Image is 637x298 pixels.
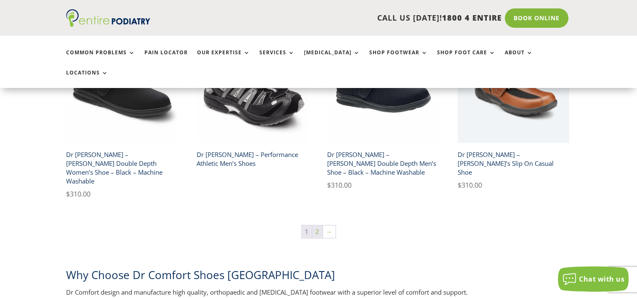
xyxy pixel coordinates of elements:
[327,146,439,179] h2: Dr [PERSON_NAME] – [PERSON_NAME] Double Depth Men’s Shoe – Black – Machine Washable
[505,8,568,28] a: Book Online
[197,146,308,170] h2: Dr [PERSON_NAME] – Performance Athletic Men’s Shoes
[66,267,571,286] h2: Why Choose Dr Comfort Shoes [GEOGRAPHIC_DATA]
[442,13,502,23] span: 1800 4 ENTIRE
[183,13,502,24] p: CALL US [DATE]!
[458,180,461,189] span: $
[66,70,108,88] a: Locations
[505,50,533,68] a: About
[66,189,91,198] bdi: 310.00
[66,20,150,29] a: Entire Podiatry
[66,9,150,27] img: logo (1)
[302,225,312,238] span: Page 1
[323,225,336,238] a: →
[66,31,178,199] a: Dr Comfort Marla Women's Shoe BlackDr [PERSON_NAME] – [PERSON_NAME] Double Depth Women’s Shoe – B...
[304,50,360,68] a: [MEDICAL_DATA]
[66,50,135,68] a: Common Problems
[458,146,569,179] h2: Dr [PERSON_NAME] – [PERSON_NAME]’s Slip On Casual Shoe
[66,146,178,188] h2: Dr [PERSON_NAME] – [PERSON_NAME] Double Depth Women’s Shoe – Black – Machine Washable
[259,50,295,68] a: Services
[66,224,571,242] nav: Product Pagination
[558,266,629,292] button: Chat with us
[327,180,331,189] span: $
[458,31,569,190] a: Dr Comfort Douglas Mens Slip On Casual Shoe - Chestnut Colour - Angle ViewDr [PERSON_NAME] – [PER...
[144,50,188,68] a: Pain Locator
[197,31,308,170] a: Dr Comfort Performance Athletic Mens Shoe Black and GreyDr [PERSON_NAME] – Performance Athletic M...
[66,189,70,198] span: $
[369,50,428,68] a: Shop Footwear
[579,274,624,284] span: Chat with us
[327,180,352,189] bdi: 310.00
[312,225,322,238] a: Page 2
[197,50,250,68] a: Our Expertise
[327,31,439,190] a: Dr Comfort Carter Men's double depth shoe blackDr [PERSON_NAME] – [PERSON_NAME] Double Depth Men’...
[437,50,496,68] a: Shop Foot Care
[458,180,482,189] bdi: 310.00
